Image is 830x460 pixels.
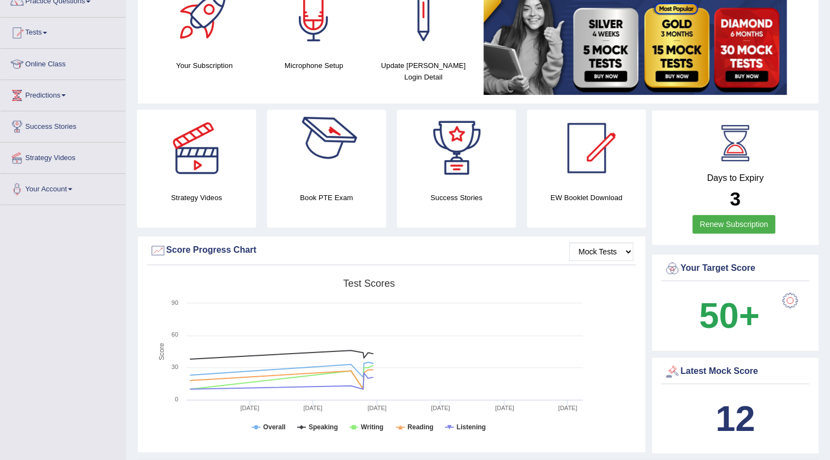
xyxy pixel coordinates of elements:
[309,423,338,431] tspan: Speaking
[1,174,126,201] a: Your Account
[172,331,178,338] text: 60
[172,364,178,370] text: 30
[1,111,126,139] a: Success Stories
[303,405,322,411] tspan: [DATE]
[397,192,516,203] h4: Success Stories
[407,423,433,431] tspan: Reading
[715,399,755,439] b: 12
[267,192,386,203] h4: Book PTE Exam
[158,343,166,360] tspan: Score
[263,423,286,431] tspan: Overall
[1,80,126,107] a: Predictions
[730,188,740,209] b: 3
[699,296,759,336] b: 50+
[495,405,514,411] tspan: [DATE]
[664,173,806,183] h4: Days to Expiry
[1,18,126,45] a: Tests
[150,242,633,259] div: Score Progress Chart
[664,364,806,380] div: Latest Mock Score
[137,192,256,203] h4: Strategy Videos
[692,215,775,234] a: Renew Subscription
[343,278,395,289] tspan: Test scores
[367,405,386,411] tspan: [DATE]
[240,405,259,411] tspan: [DATE]
[1,49,126,76] a: Online Class
[1,143,126,170] a: Strategy Videos
[361,423,383,431] tspan: Writing
[155,60,254,71] h4: Your Subscription
[457,423,486,431] tspan: Listening
[558,405,577,411] tspan: [DATE]
[172,299,178,306] text: 90
[664,260,806,277] div: Your Target Score
[175,396,178,402] text: 0
[431,405,450,411] tspan: [DATE]
[374,60,473,83] h4: Update [PERSON_NAME] Login Detail
[527,192,646,203] h4: EW Booklet Download
[265,60,363,71] h4: Microphone Setup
